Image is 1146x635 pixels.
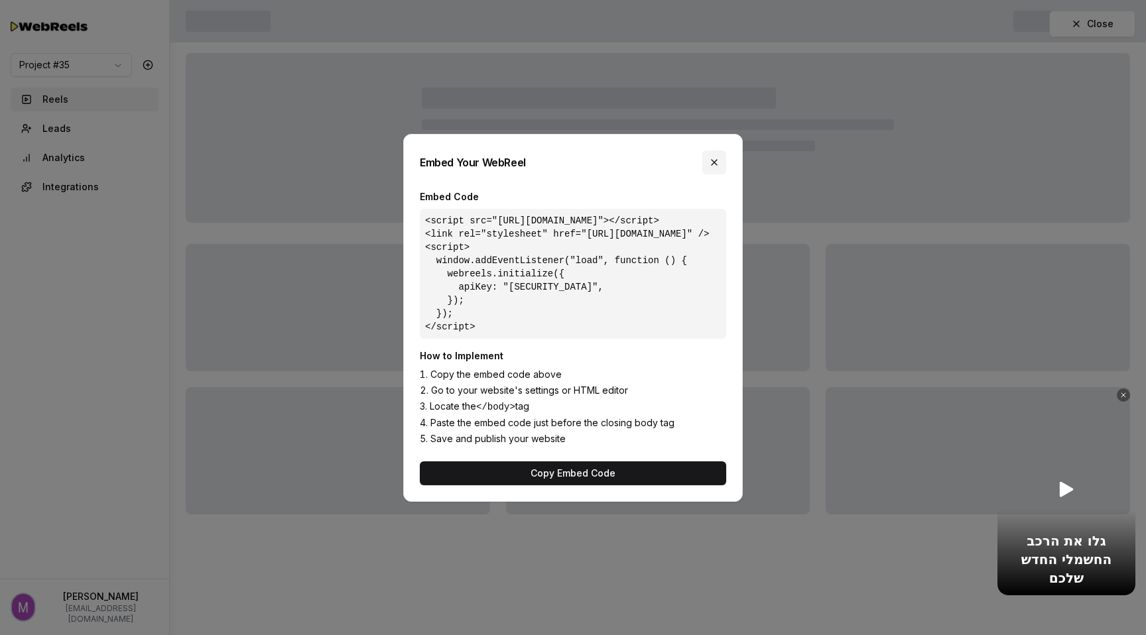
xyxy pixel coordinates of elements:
code: </body> [476,402,515,412]
button: Copy Embed Code [420,461,726,485]
pre: <script src="[URL][DOMAIN_NAME]"></script> <link rel="stylesheet" href="[URL][DOMAIN_NAME]" /> <s... [420,209,726,339]
li: Go to your website's settings or HTML editor [420,384,726,397]
li: Save and publish your website [420,432,726,445]
li: Copy the embed code above [420,368,726,381]
div: Embed Your WebReel [420,150,726,174]
h3: Embed Code [420,190,726,203]
h3: How to Implement [420,349,726,363]
li: Paste the embed code just before the closing body tag [420,416,726,430]
li: Locate the tag [420,400,726,414]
